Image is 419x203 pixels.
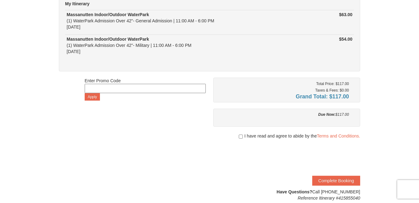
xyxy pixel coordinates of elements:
[318,112,335,117] strong: Due Now:
[317,133,360,138] a: Terms and Conditions.
[67,11,284,30] div: (1) WaterPark Admission Over 42"- General Admission | 11:00 AM - 6:00 PM [DATE]
[316,82,349,86] small: Total Price: $117.00
[67,12,149,17] strong: Massanutten Indoor/Outdoor WaterPark
[218,111,349,118] div: $117.00
[266,145,360,169] iframe: reCAPTCHA
[312,176,360,186] button: Complete Booking
[315,88,349,92] small: Taxes & Fees: $0.00
[65,1,354,7] h5: My Itinerary
[298,196,360,201] em: Reference Itinerary #415855040
[85,93,100,101] button: Apply
[218,93,349,100] h4: Grand Total: $117.00
[244,133,360,139] span: I have read and agree to abide by the
[277,189,312,194] strong: Have Questions?
[213,189,360,201] div: Call [PHONE_NUMBER]
[339,12,352,17] strong: $63.00
[67,36,284,55] div: (1) WaterPark Admission Over 42"- Military | 11:00 AM - 6:00 PM [DATE]
[85,78,206,101] div: Enter Promo Code
[67,37,149,42] strong: Massanutten Indoor/Outdoor WaterPark
[339,37,352,42] strong: $54.00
